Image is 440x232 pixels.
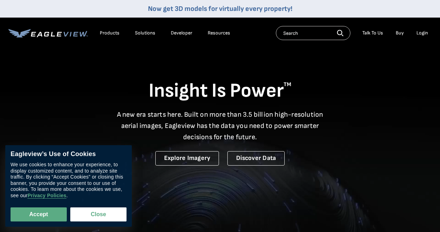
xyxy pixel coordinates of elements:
[416,30,428,36] div: Login
[11,150,127,158] div: Eagleview’s Use of Cookies
[11,162,127,199] div: We use cookies to enhance your experience, to display customized content, and to analyze site tra...
[112,109,328,143] p: A new era starts here. Built on more than 3.5 billion high-resolution aerial images, Eagleview ha...
[276,26,350,40] input: Search
[284,81,291,88] sup: TM
[135,30,155,36] div: Solutions
[148,5,292,13] a: Now get 3D models for virtually every property!
[171,30,192,36] a: Developer
[27,193,66,199] a: Privacy Policies
[208,30,230,36] div: Resources
[11,207,67,221] button: Accept
[8,79,432,103] h1: Insight Is Power
[227,151,285,166] a: Discover Data
[155,151,219,166] a: Explore Imagery
[362,30,383,36] div: Talk To Us
[100,30,119,36] div: Products
[70,207,127,221] button: Close
[396,30,404,36] a: Buy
